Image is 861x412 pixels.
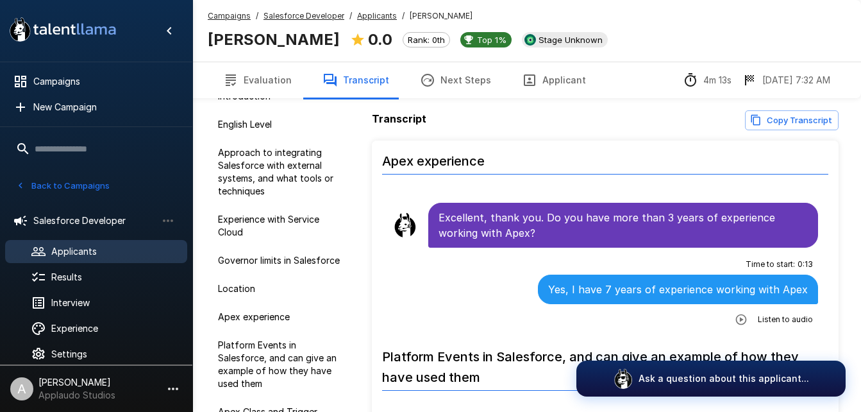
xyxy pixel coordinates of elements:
[405,62,506,98] button: Next Steps
[218,282,346,295] span: Location
[357,11,397,21] u: Applicants
[798,258,813,271] span: 0 : 13
[263,11,344,21] u: Salesforce Developer
[218,254,346,267] span: Governor limits in Salesforce
[683,73,731,88] div: The time between starting and completing the interview
[613,368,633,389] img: logo_glasses@2x.png
[746,258,795,271] span: Time to start :
[218,118,346,131] span: English Level
[208,62,307,98] button: Evaluation
[372,112,426,125] b: Transcript
[742,73,830,88] div: The date and time when the interview was completed
[349,10,352,22] span: /
[762,74,830,87] p: [DATE] 7:32 AM
[208,141,356,203] div: Approach to integrating Salesforce with external systems, and what tools or techniques
[307,62,405,98] button: Transcript
[576,361,846,397] button: Ask a question about this applicant...
[382,336,828,391] h6: Platform Events in Salesforce, and can give an example of how they have used them
[522,32,608,47] div: View profile in SmartRecruiters
[256,10,258,22] span: /
[639,372,809,385] p: Ask a question about this applicant...
[208,334,356,395] div: Platform Events in Salesforce, and can give an example of how they have used them
[392,212,418,238] img: llama_clean.png
[703,74,731,87] p: 4m 13s
[506,62,601,98] button: Applicant
[218,311,346,323] span: Apex experience
[472,35,512,45] span: Top 1%
[218,213,346,239] span: Experience with Service Cloud
[218,339,346,390] span: Platform Events in Salesforce, and can give an example of how they have used them
[402,10,405,22] span: /
[218,146,346,198] span: Approach to integrating Salesforce with external systems, and what tools or techniques
[758,313,813,326] span: Listen to audio
[208,30,340,49] b: [PERSON_NAME]
[524,34,536,46] img: smartrecruiters_logo.jpeg
[208,11,251,21] u: Campaigns
[208,277,356,300] div: Location
[533,35,608,45] span: Stage Unknown
[208,305,356,329] div: Apex experience
[745,110,839,130] button: Copy transcript
[403,35,449,45] span: Rank: 0th
[368,30,392,49] b: 0.0
[439,210,808,241] p: Excellent, thank you. Do you have more than 3 years of experience working with Apex?
[208,113,356,136] div: English Level
[410,10,472,22] span: [PERSON_NAME]
[208,208,356,244] div: Experience with Service Cloud
[382,141,828,175] h6: Apex experience
[208,249,356,272] div: Governor limits in Salesforce
[548,282,808,297] p: Yes, I have 7 years of experience working with Apex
